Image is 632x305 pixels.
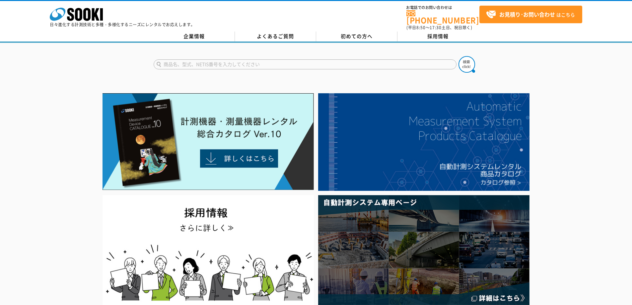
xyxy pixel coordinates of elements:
[406,6,479,10] span: お電話でのお問い合わせは
[103,195,314,305] img: SOOKI recruit
[458,56,475,73] img: btn_search.png
[486,10,575,20] span: はこちら
[397,32,479,41] a: 採用情報
[430,25,442,31] span: 17:30
[406,25,472,31] span: (平日 ～ 土日、祝日除く)
[235,32,316,41] a: よくあるご質問
[341,33,373,40] span: 初めての方へ
[318,93,529,191] img: 自動計測システムカタログ
[406,10,479,24] a: [PHONE_NUMBER]
[154,32,235,41] a: 企業情報
[416,25,426,31] span: 8:50
[316,32,397,41] a: 初めての方へ
[103,93,314,190] img: Catalog Ver10
[154,59,456,69] input: 商品名、型式、NETIS番号を入力してください
[50,23,195,27] p: 日々進化する計測技術と多種・多様化するニーズにレンタルでお応えします。
[499,10,555,18] strong: お見積り･お問い合わせ
[318,195,529,305] img: 自動計測システム専用ページ
[479,6,582,23] a: お見積り･お問い合わせはこちら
